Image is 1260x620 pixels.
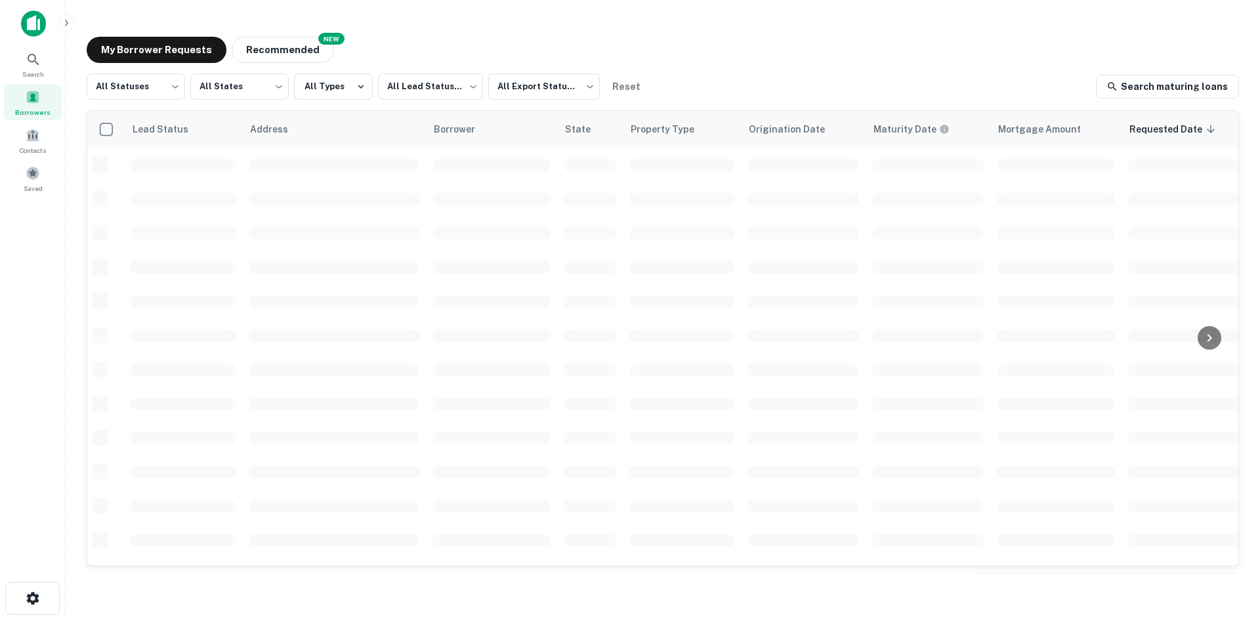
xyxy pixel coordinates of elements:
span: Property Type [631,121,711,137]
th: Requested Date [1122,111,1246,148]
span: Contacts [20,145,46,155]
a: Saved [4,161,62,196]
button: My Borrower Requests [87,37,226,63]
h6: Maturity Date [873,122,936,136]
a: Contacts [4,123,62,158]
th: Origination Date [741,111,866,148]
span: Borrowers [15,107,51,117]
a: Search [4,47,62,82]
button: Reset [605,73,647,100]
span: Origination Date [749,121,842,137]
span: Borrower [434,121,492,137]
th: Maturity dates displayed may be estimated. Please contact the lender for the most accurate maturi... [866,111,990,148]
div: All Export Statuses [488,70,600,104]
div: All States [190,70,289,104]
th: Borrower [426,111,557,148]
button: Recommended [232,37,334,63]
span: Search [22,69,44,79]
th: Address [242,111,426,148]
span: Requested Date [1129,121,1219,137]
span: Saved [24,183,43,194]
th: Lead Status [124,111,242,148]
div: NEW [318,33,345,45]
span: Mortgage Amount [998,121,1098,137]
span: Address [250,121,305,137]
a: Search maturing loans [1096,75,1239,98]
div: All Statuses [87,70,185,104]
div: All Lead Statuses [378,70,483,104]
div: Maturity dates displayed may be estimated. Please contact the lender for the most accurate maturi... [873,122,950,136]
a: Borrowers [4,85,62,120]
th: Mortgage Amount [990,111,1122,148]
span: Maturity dates displayed may be estimated. Please contact the lender for the most accurate maturi... [873,122,967,136]
span: Lead Status [132,121,205,137]
button: All Types [294,73,373,100]
th: Property Type [623,111,741,148]
th: State [557,111,623,148]
iframe: Chat Widget [1194,515,1260,578]
img: capitalize-icon.png [21,10,46,37]
span: State [565,121,608,137]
